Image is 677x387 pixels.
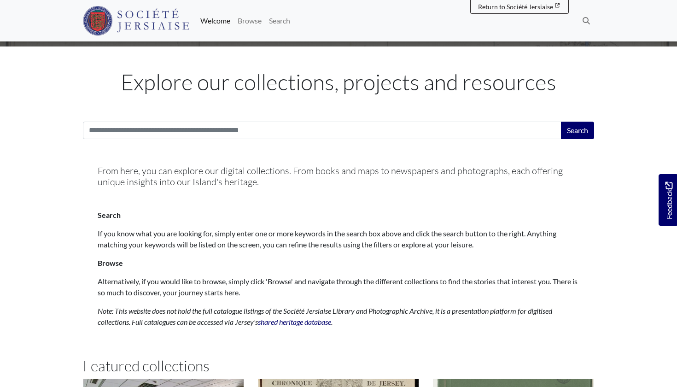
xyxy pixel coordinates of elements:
[98,258,123,267] strong: Browse
[265,12,294,30] a: Search
[197,12,234,30] a: Welcome
[98,276,579,298] p: Alternatively, if you would like to browse, simply click 'Browse' and navigate through the differ...
[478,3,553,11] span: Return to Société Jersiaise
[83,357,594,375] h2: Featured collections
[234,12,265,30] a: Browse
[98,306,552,326] em: Note: This website does not hold the full catalogue listings of the Société Jersiaise Library and...
[98,165,579,188] h5: From here, you can explore our digital collections. From books and maps to newspapers and photogr...
[83,6,189,35] img: Société Jersiaise
[258,317,331,326] a: shared heritage database
[659,174,677,226] a: Would you like to provide feedback?
[83,69,594,95] h1: Explore our collections, projects and resources
[98,211,121,219] strong: Search
[98,228,579,250] p: If you know what you are looking for, simply enter one or more keywords in the search box above a...
[83,4,189,38] a: Société Jersiaise logo
[663,182,674,219] span: Feedback
[561,122,594,139] button: Search
[83,122,561,139] input: Search this collection...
